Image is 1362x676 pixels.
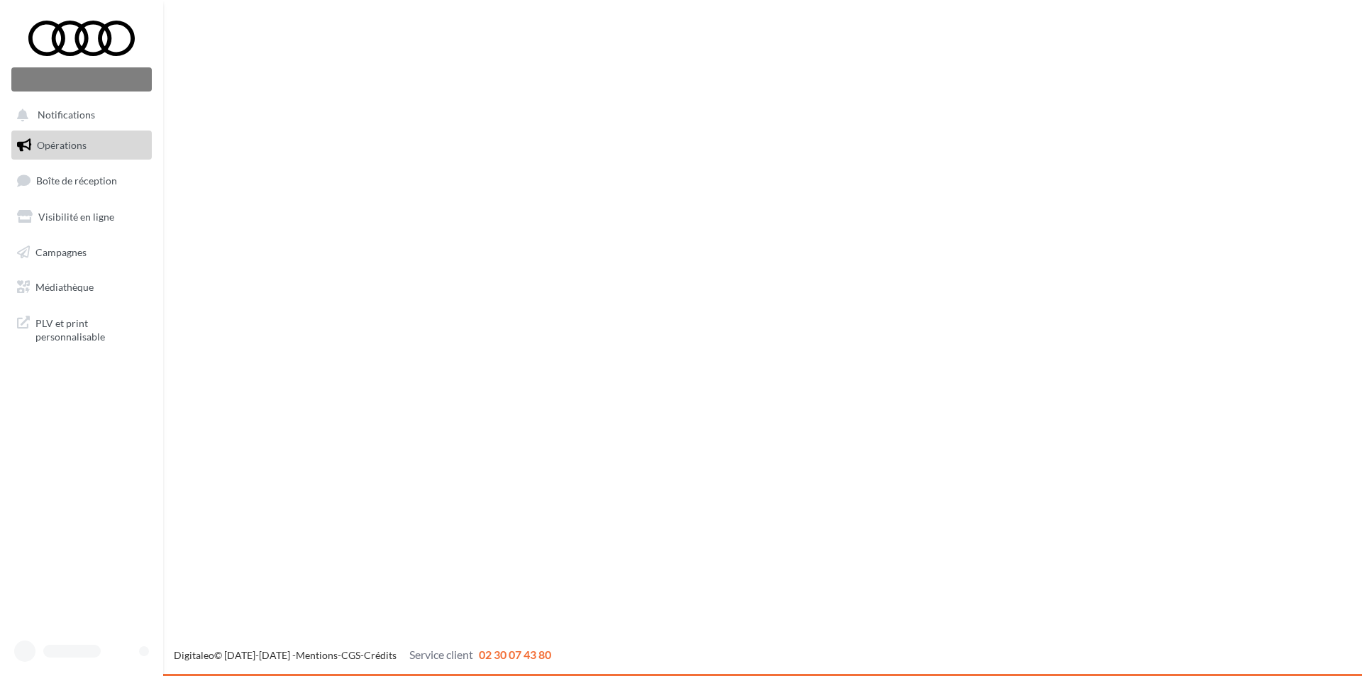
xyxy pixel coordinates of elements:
[409,648,473,661] span: Service client
[174,649,214,661] a: Digitaleo
[38,211,114,223] span: Visibilité en ligne
[174,649,551,661] span: © [DATE]-[DATE] - - -
[35,281,94,293] span: Médiathèque
[37,139,87,151] span: Opérations
[341,649,360,661] a: CGS
[9,202,155,232] a: Visibilité en ligne
[38,109,95,121] span: Notifications
[9,308,155,350] a: PLV et print personnalisable
[35,245,87,257] span: Campagnes
[364,649,397,661] a: Crédits
[9,272,155,302] a: Médiathèque
[11,67,152,92] div: Nouvelle campagne
[36,174,117,187] span: Boîte de réception
[296,649,338,661] a: Mentions
[35,314,146,344] span: PLV et print personnalisable
[9,131,155,160] a: Opérations
[479,648,551,661] span: 02 30 07 43 80
[9,165,155,196] a: Boîte de réception
[9,238,155,267] a: Campagnes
